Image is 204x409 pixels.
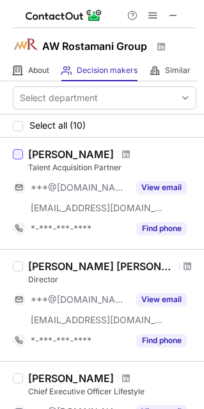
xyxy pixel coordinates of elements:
span: [EMAIL_ADDRESS][DOMAIN_NAME] [31,314,164,326]
img: ContactOut v5.3.10 [26,8,102,23]
button: Reveal Button [136,181,187,194]
button: Reveal Button [136,293,187,306]
span: ***@[DOMAIN_NAME] [31,182,129,193]
div: Talent Acquisition Partner [28,162,196,173]
span: Similar [165,65,191,76]
div: Director [28,274,196,285]
div: Chief Executive Officer Lifestyle [28,386,196,397]
span: Decision makers [77,65,137,76]
span: Select all (10) [29,120,86,131]
span: About [28,65,49,76]
img: 65226e062eadc51050c2baaad8473e1d [13,31,38,57]
div: [PERSON_NAME] [28,148,114,161]
span: ***@[DOMAIN_NAME] [31,294,129,305]
button: Reveal Button [136,334,187,347]
div: Select department [20,92,98,104]
div: [PERSON_NAME] [28,372,114,385]
button: Reveal Button [136,222,187,235]
h1: AW Rostamani Group [42,38,147,54]
span: [EMAIL_ADDRESS][DOMAIN_NAME] [31,202,164,214]
div: [PERSON_NAME] [PERSON_NAME] [28,260,175,273]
